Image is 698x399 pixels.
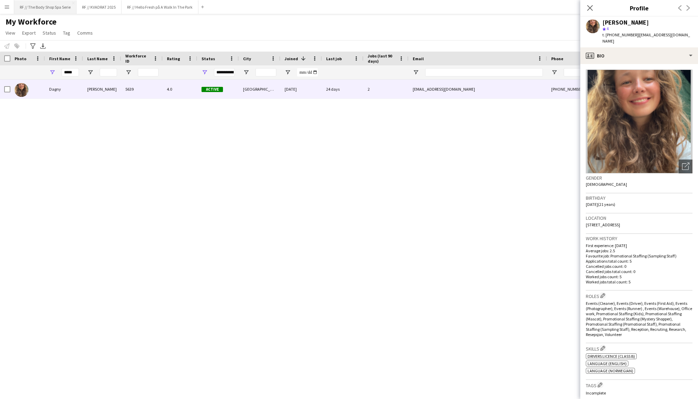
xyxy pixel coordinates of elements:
p: Cancelled jobs total count: 0 [586,269,692,274]
span: Active [202,87,223,92]
div: 2 [364,80,409,99]
span: Jobs (last 90 days) [368,53,396,64]
h3: Location [586,215,692,221]
h3: Birthday [586,195,692,201]
input: First Name Filter Input [62,68,79,76]
span: Last job [326,56,342,61]
h3: Profile [580,3,698,12]
span: Status [202,56,215,61]
h3: Roles [586,292,692,299]
input: City Filter Input [256,68,276,76]
h3: Skills [586,345,692,352]
span: Drivers Licence (Class B) [588,354,635,359]
div: [DATE] [280,80,322,99]
input: Workforce ID Filter Input [138,68,159,76]
span: View [6,30,15,36]
span: Events (Cleaner), Events (Driver), Events (First Aid), Events (Photographer), Events (Runner) , E... [586,301,692,337]
span: Tag [63,30,70,36]
img: Dagny Torsnes Kaland [15,83,28,97]
app-action-btn: Advanced filters [29,42,37,50]
div: [GEOGRAPHIC_DATA] [239,80,280,99]
span: Rating [167,56,180,61]
p: Average jobs: 2.5 [586,248,692,253]
input: Last Name Filter Input [100,68,117,76]
button: Open Filter Menu [49,69,55,75]
h3: Gender [586,175,692,181]
span: First Name [49,56,70,61]
div: [PERSON_NAME] [83,80,121,99]
div: 24 days [322,80,364,99]
input: Joined Filter Input [297,68,318,76]
a: Status [40,28,59,37]
div: Dagny [45,80,83,99]
button: Open Filter Menu [413,69,419,75]
button: Open Filter Menu [243,69,249,75]
span: Comms [77,30,93,36]
button: Open Filter Menu [87,69,93,75]
button: RF // Hello Fresh på A Walk In The Park [122,0,198,14]
app-action-btn: Export XLSX [39,42,47,50]
span: Photo [15,56,26,61]
span: My Workforce [6,17,56,27]
span: City [243,56,251,61]
div: [PHONE_NUMBER] [547,80,636,99]
p: First experience: [DATE] [586,243,692,248]
p: Worked jobs count: 5 [586,274,692,279]
p: Cancelled jobs count: 0 [586,264,692,269]
span: Language (Norwegian) [588,368,633,373]
span: Joined [285,56,298,61]
button: RF // KVADRAT 2025 [77,0,122,14]
h3: Work history [586,235,692,242]
span: Last Name [87,56,108,61]
button: RF // The Body Shop Spa Serie [14,0,77,14]
a: View [3,28,18,37]
button: Open Filter Menu [551,69,557,75]
p: Worked jobs total count: 5 [586,279,692,284]
p: Favourite job: Promotional Staffing (Sampling Staff) [586,253,692,259]
a: Export [19,28,38,37]
button: Open Filter Menu [125,69,132,75]
a: Comms [74,28,96,37]
div: [EMAIL_ADDRESS][DOMAIN_NAME] [409,80,547,99]
span: [DEMOGRAPHIC_DATA] [586,182,627,187]
span: 4 [607,26,609,31]
img: Crew avatar or photo [586,70,692,173]
span: Workforce ID [125,53,150,64]
div: [PERSON_NAME] [602,19,649,26]
span: Language (English) [588,361,627,366]
p: Applications total count: 5 [586,259,692,264]
h3: Tags [586,381,692,389]
button: Open Filter Menu [285,69,291,75]
input: Phone Filter Input [564,68,632,76]
span: [DATE] (21 years) [586,202,615,207]
button: Open Filter Menu [202,69,208,75]
span: [STREET_ADDRESS] [586,222,620,227]
span: Phone [551,56,563,61]
a: Tag [60,28,73,37]
div: 5639 [121,80,163,99]
span: Export [22,30,36,36]
span: | [EMAIL_ADDRESS][DOMAIN_NAME] [602,32,690,44]
span: Status [43,30,56,36]
input: Email Filter Input [425,68,543,76]
div: Open photos pop-in [679,160,692,173]
div: 4.0 [163,80,197,99]
p: Incomplete [586,390,692,396]
div: Bio [580,47,698,64]
span: Email [413,56,424,61]
span: t. [PHONE_NUMBER] [602,32,638,37]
